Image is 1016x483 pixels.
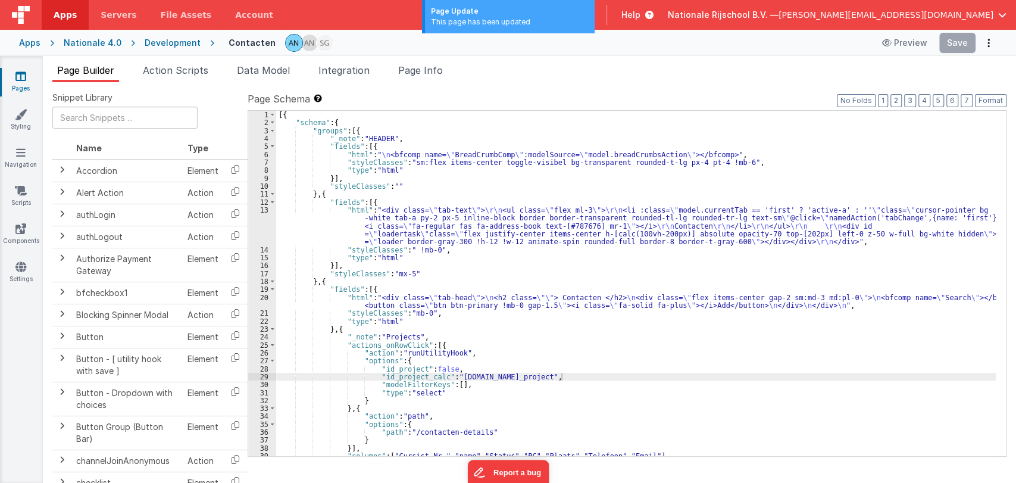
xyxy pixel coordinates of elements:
button: 6 [946,94,958,107]
div: 19 [248,285,276,293]
button: Format [975,94,1006,107]
div: 37 [248,436,276,444]
div: 29 [248,373,276,381]
div: Nationale 4.0 [64,37,121,49]
td: Action [183,226,223,248]
td: Element [183,282,223,304]
td: authLogout [71,226,183,248]
span: Help [621,9,640,21]
button: 3 [904,94,916,107]
div: 35 [248,420,276,428]
span: Snippet Library [52,92,112,104]
td: Element [183,382,223,416]
div: 20 [248,294,276,310]
div: 2 [248,119,276,126]
div: 31 [248,389,276,397]
button: 7 [961,94,973,107]
button: 4 [918,94,930,107]
span: Type [187,143,208,153]
td: Authorize Payment Gateway [71,248,183,282]
td: Blocking Spinner Modal [71,304,183,326]
div: 32 [248,397,276,404]
div: 27 [248,357,276,364]
div: 10 [248,182,276,190]
td: Button [71,326,183,348]
img: f1d78738b441ccf0e1fcb79415a71bae [301,35,318,51]
div: 5 [248,142,276,150]
div: 36 [248,428,276,436]
span: Page Builder [57,64,114,76]
span: Integration [318,64,370,76]
td: Button - [ utility hook with save ] [71,348,183,382]
td: Action [183,182,223,204]
div: Development [145,37,201,49]
button: Nationale Rijschool B.V. — [PERSON_NAME][EMAIL_ADDRESS][DOMAIN_NAME] [668,9,1006,21]
button: No Folds [837,94,876,107]
div: 4 [248,135,276,142]
button: Preview [875,33,934,52]
span: Page Info [398,64,443,76]
span: Page Schema [248,92,310,106]
span: File Assets [161,9,212,21]
div: 16 [248,261,276,269]
td: Button - Dropdown with choices [71,382,183,416]
span: Nationale Rijschool B.V. — [668,9,779,21]
div: 26 [248,349,276,357]
div: 24 [248,333,276,341]
div: Apps [19,37,40,49]
div: 12 [248,198,276,206]
div: 33 [248,404,276,412]
div: 34 [248,412,276,420]
button: 2 [890,94,902,107]
input: Search Snippets ... [52,107,198,129]
td: Element [183,326,223,348]
div: 8 [248,166,276,174]
span: Name [76,143,102,153]
div: 25 [248,341,276,349]
button: 1 [878,94,888,107]
div: This page has been updated [431,17,589,27]
div: 18 [248,278,276,285]
div: 1 [248,111,276,119]
div: 22 [248,317,276,325]
div: 21 [248,309,276,317]
button: Options [980,35,997,51]
td: Action [183,204,223,226]
button: 5 [933,94,944,107]
td: Element [183,160,223,182]
span: Apps [54,9,77,21]
h4: Contacten [229,38,276,47]
img: 497ae24fd84173162a2d7363e3b2f127 [317,35,333,51]
td: authLogin [71,204,183,226]
span: Data Model [237,64,290,76]
div: 6 [248,151,276,158]
div: 38 [248,444,276,452]
td: Element [183,348,223,382]
div: 15 [248,254,276,261]
td: Element [183,248,223,282]
div: 28 [248,365,276,373]
td: Element [183,416,223,450]
button: Save [939,33,976,53]
div: 39 [248,452,276,460]
span: [PERSON_NAME][EMAIL_ADDRESS][DOMAIN_NAME] [779,9,993,21]
div: 3 [248,127,276,135]
img: f1d78738b441ccf0e1fcb79415a71bae [286,35,302,51]
td: Action [183,304,223,326]
div: 14 [248,246,276,254]
td: Alert Action [71,182,183,204]
td: bfcheckbox1 [71,282,183,304]
td: Accordion [71,160,183,182]
div: 7 [248,158,276,166]
span: Action Scripts [143,64,208,76]
div: 13 [248,206,276,246]
td: Action [183,450,223,472]
span: Servers [101,9,136,21]
div: 11 [248,190,276,198]
div: 9 [248,174,276,182]
td: Button Group (Button Bar) [71,416,183,450]
div: Page Update [431,6,589,17]
td: channelJoinAnonymous [71,450,183,472]
div: 17 [248,270,276,278]
div: 30 [248,381,276,388]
